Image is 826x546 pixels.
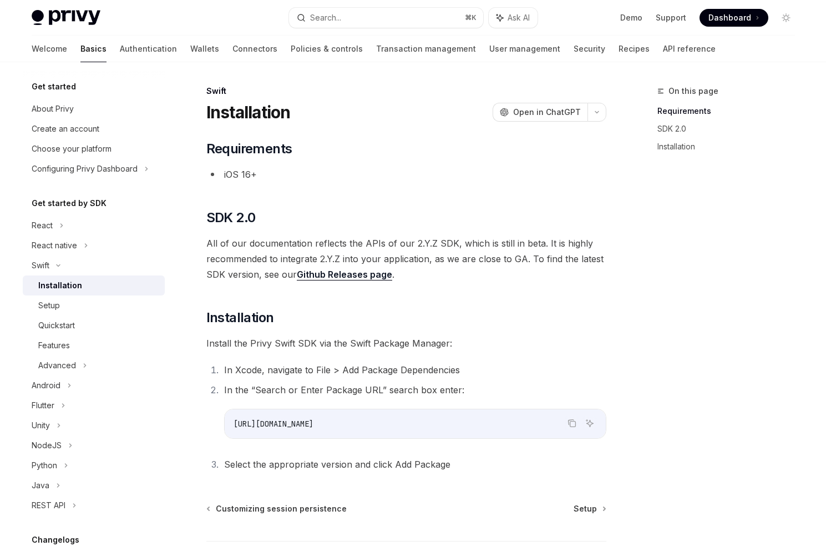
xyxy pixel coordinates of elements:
[465,13,477,22] span: ⌘ K
[23,335,165,355] a: Features
[190,36,219,62] a: Wallets
[32,80,76,93] h5: Get started
[700,9,768,27] a: Dashboard
[32,379,60,392] div: Android
[234,419,313,429] span: [URL][DOMAIN_NAME]
[32,102,74,116] div: About Privy
[23,295,165,315] a: Setup
[620,12,642,23] a: Demo
[708,12,751,23] span: Dashboard
[206,209,256,227] span: SDK 2.0
[32,36,67,62] a: Welcome
[657,102,804,120] a: Requirements
[38,339,70,352] div: Features
[656,12,686,23] a: Support
[32,197,107,210] h5: Get started by SDK
[32,219,53,232] div: React
[216,503,347,514] span: Customizing session persistence
[221,457,606,472] li: Select the appropriate version and click Add Package
[489,8,538,28] button: Ask AI
[777,9,795,27] button: Toggle dark mode
[565,416,579,430] button: Copy the contents from the code block
[32,419,50,432] div: Unity
[32,499,65,512] div: REST API
[32,399,54,412] div: Flutter
[32,439,62,452] div: NodeJS
[32,10,100,26] img: light logo
[23,99,165,119] a: About Privy
[32,459,57,472] div: Python
[23,139,165,159] a: Choose your platform
[489,36,560,62] a: User management
[32,122,99,136] div: Create an account
[38,279,82,292] div: Installation
[206,86,606,97] div: Swift
[376,36,476,62] a: Transaction management
[221,382,606,439] li: In the “Search or Enter Package URL” search box enter:
[574,503,605,514] a: Setup
[289,8,483,28] button: Search...⌘K
[38,359,76,372] div: Advanced
[23,119,165,139] a: Create an account
[38,319,75,332] div: Quickstart
[668,84,718,98] span: On this page
[206,140,292,158] span: Requirements
[206,309,274,327] span: Installation
[23,275,165,295] a: Installation
[657,120,804,138] a: SDK 2.0
[513,107,581,118] span: Open in ChatGPT
[206,102,291,122] h1: Installation
[32,239,77,252] div: React native
[38,299,60,312] div: Setup
[582,416,597,430] button: Ask AI
[297,269,392,280] a: Github Releases page
[32,479,49,492] div: Java
[32,162,138,176] div: Configuring Privy Dashboard
[221,362,606,378] li: In Xcode, navigate to File > Add Package Dependencies
[32,259,49,272] div: Swift
[310,11,341,24] div: Search...
[663,36,716,62] a: API reference
[574,503,597,514] span: Setup
[206,167,606,182] li: iOS 16+
[619,36,650,62] a: Recipes
[206,335,606,351] span: Install the Privy Swift SDK via the Swift Package Manager:
[32,142,112,156] div: Choose your platform
[657,138,804,156] a: Installation
[207,503,347,514] a: Customizing session persistence
[493,103,587,122] button: Open in ChatGPT
[574,36,605,62] a: Security
[120,36,177,62] a: Authentication
[508,12,530,23] span: Ask AI
[80,36,107,62] a: Basics
[206,236,606,282] span: All of our documentation reflects the APIs of our 2.Y.Z SDK, which is still in beta. It is highly...
[291,36,363,62] a: Policies & controls
[232,36,277,62] a: Connectors
[23,315,165,335] a: Quickstart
